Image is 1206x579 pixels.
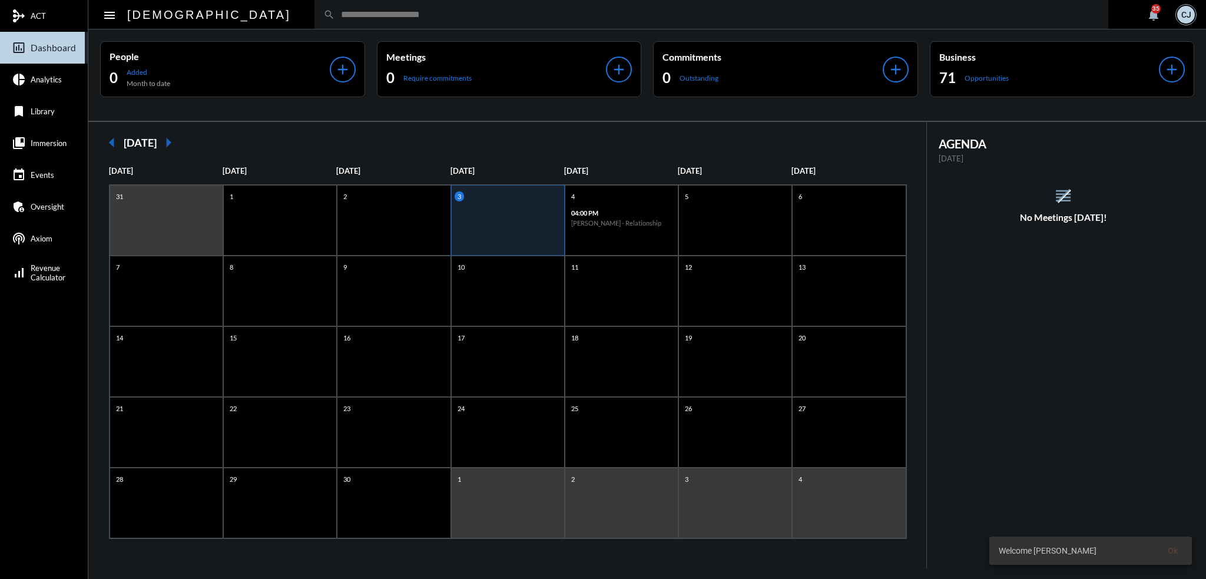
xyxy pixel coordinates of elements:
p: 13 [796,262,809,272]
p: Opportunities [965,74,1009,82]
p: People [110,51,330,62]
mat-icon: arrow_right [157,131,180,154]
p: 23 [340,403,353,413]
p: 5 [682,191,691,201]
mat-icon: Side nav toggle icon [102,8,117,22]
h2: 0 [662,68,671,87]
p: [DATE] [564,166,678,176]
p: 26 [682,403,695,413]
p: 24 [455,403,468,413]
p: [DATE] [939,154,1189,163]
p: 17 [455,333,468,343]
span: Library [31,107,55,116]
span: Oversight [31,202,64,211]
mat-icon: pie_chart [12,72,26,87]
span: ACT [31,11,46,21]
p: 15 [227,333,240,343]
span: Axiom [31,234,52,243]
p: 1 [227,191,236,201]
p: 31 [113,191,126,201]
div: 35 [1151,4,1161,14]
p: 04:00 PM [571,209,672,217]
p: 25 [568,403,581,413]
span: Immersion [31,138,67,148]
p: 11 [568,262,581,272]
div: CJ [1177,6,1195,24]
p: 16 [340,333,353,343]
p: 6 [796,191,805,201]
p: 27 [796,403,809,413]
p: 29 [227,474,240,484]
mat-icon: mediation [12,9,26,23]
p: 10 [455,262,468,272]
mat-icon: search [323,9,335,21]
mat-icon: notifications [1147,8,1161,22]
mat-icon: add [611,61,627,78]
span: Dashboard [31,42,76,53]
p: Added [127,68,170,77]
button: Ok [1158,540,1187,561]
p: Outstanding [680,74,718,82]
p: 7 [113,262,122,272]
mat-icon: add [334,61,351,78]
p: 12 [682,262,695,272]
mat-icon: add [1164,61,1180,78]
p: 8 [227,262,236,272]
mat-icon: collections_bookmark [12,136,26,150]
p: 2 [340,191,350,201]
mat-icon: add [887,61,904,78]
p: 9 [340,262,350,272]
p: Meetings [386,51,607,62]
span: Revenue Calculator [31,263,65,282]
p: Business [939,51,1159,62]
p: 18 [568,333,581,343]
mat-icon: podcasts [12,231,26,246]
p: 4 [796,474,805,484]
p: [DATE] [791,166,905,176]
mat-icon: signal_cellular_alt [12,266,26,280]
p: 20 [796,333,809,343]
button: Toggle sidenav [98,3,121,27]
mat-icon: admin_panel_settings [12,200,26,214]
span: Analytics [31,75,62,84]
p: 30 [340,474,353,484]
p: Month to date [127,79,170,88]
p: [DATE] [109,166,223,176]
h6: [PERSON_NAME] - Relationship [571,219,672,227]
p: [DATE] [336,166,450,176]
p: Require commitments [403,74,472,82]
p: 4 [568,191,578,201]
p: 3 [455,191,464,201]
h2: 71 [939,68,956,87]
h2: 0 [110,68,118,87]
p: 3 [682,474,691,484]
p: 21 [113,403,126,413]
mat-icon: bookmark [12,104,26,118]
p: 14 [113,333,126,343]
mat-icon: reorder [1053,186,1073,206]
h2: [DEMOGRAPHIC_DATA] [127,5,291,24]
h2: 0 [386,68,395,87]
mat-icon: insert_chart_outlined [12,41,26,55]
p: 28 [113,474,126,484]
p: [DATE] [678,166,791,176]
p: 22 [227,403,240,413]
p: [DATE] [450,166,564,176]
p: 2 [568,474,578,484]
span: Events [31,170,54,180]
p: [DATE] [223,166,336,176]
mat-icon: arrow_left [100,131,124,154]
p: 1 [455,474,464,484]
h2: [DATE] [124,136,157,149]
mat-icon: event [12,168,26,182]
span: Welcome [PERSON_NAME] [999,545,1096,557]
p: 19 [682,333,695,343]
h5: No Meetings [DATE]! [927,212,1201,223]
p: Commitments [662,51,883,62]
h2: AGENDA [939,137,1189,151]
span: Ok [1168,546,1178,555]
